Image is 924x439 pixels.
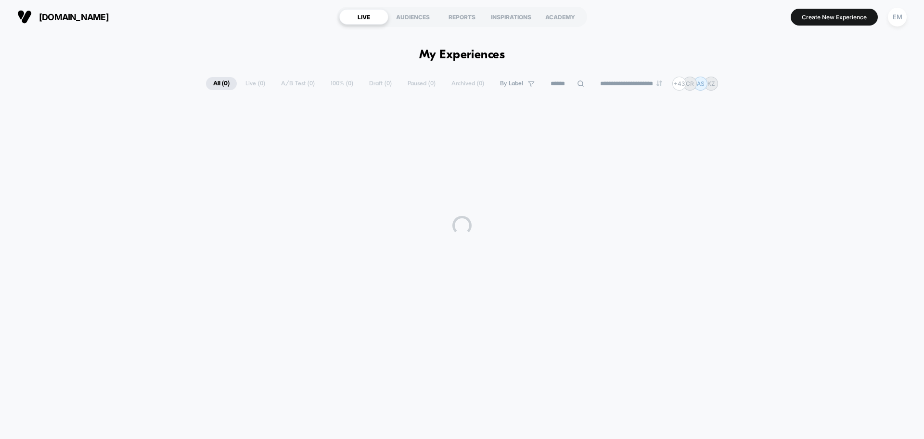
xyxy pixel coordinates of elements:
img: end [656,80,662,86]
div: REPORTS [437,9,487,25]
div: AUDIENCES [388,9,437,25]
p: AS [697,80,705,87]
button: Create New Experience [791,9,878,26]
div: INSPIRATIONS [487,9,536,25]
p: KZ [707,80,715,87]
img: Visually logo [17,10,32,24]
span: All ( 0 ) [206,77,237,90]
button: EM [885,7,910,27]
p: CR [686,80,694,87]
div: EM [888,8,907,27]
div: ACADEMY [536,9,585,25]
h1: My Experiences [419,48,505,62]
span: [DOMAIN_NAME] [39,12,109,22]
button: [DOMAIN_NAME] [14,9,112,25]
div: + 43 [672,77,686,91]
div: LIVE [339,9,388,25]
span: By Label [500,80,523,87]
